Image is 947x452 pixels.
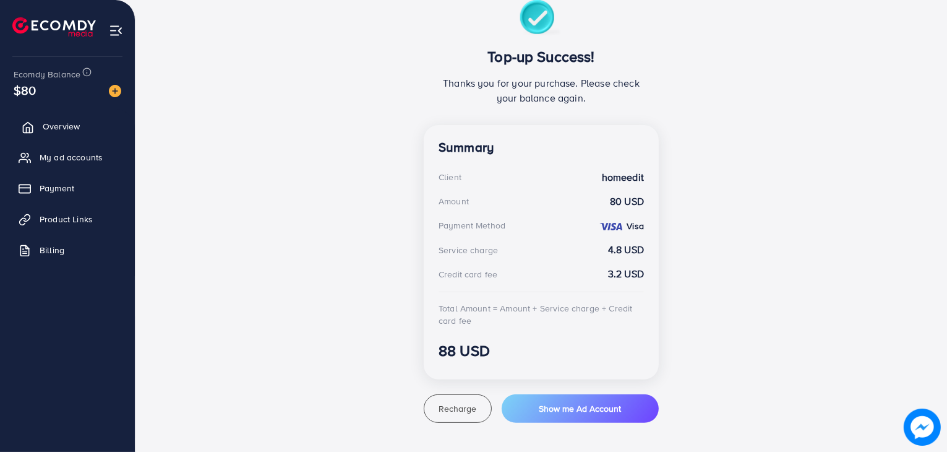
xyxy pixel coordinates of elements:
[608,267,644,281] strong: 3.2 USD
[9,145,126,170] a: My ad accounts
[9,114,126,139] a: Overview
[40,151,103,163] span: My ad accounts
[904,409,941,446] img: image
[40,244,64,256] span: Billing
[43,120,80,133] span: Overview
[439,140,644,155] h4: Summary
[502,394,659,423] button: Show me Ad Account
[12,17,96,37] img: logo
[627,220,644,232] strong: Visa
[608,243,644,257] strong: 4.8 USD
[439,48,644,66] h3: Top-up Success!
[9,207,126,232] a: Product Links
[439,244,498,256] div: Service charge
[599,222,623,232] img: credit
[439,402,476,415] span: Recharge
[9,176,126,201] a: Payment
[439,342,644,360] h3: 88 USD
[9,238,126,263] a: Billing
[424,394,492,423] button: Recharge
[109,85,121,97] img: image
[40,182,74,194] span: Payment
[439,268,497,280] div: Credit card fee
[439,219,505,232] div: Payment Method
[439,171,461,183] div: Client
[602,170,644,185] strong: homeedit
[14,68,80,80] span: Ecomdy Balance
[439,76,644,105] p: Thanks you for your purchase. Please check your balance again.
[109,24,123,38] img: menu
[610,194,644,209] strong: 80 USD
[439,195,469,207] div: Amount
[539,402,621,415] span: Show me Ad Account
[14,81,36,99] span: $80
[40,213,93,225] span: Product Links
[439,302,644,328] div: Total Amount = Amount + Service charge + Credit card fee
